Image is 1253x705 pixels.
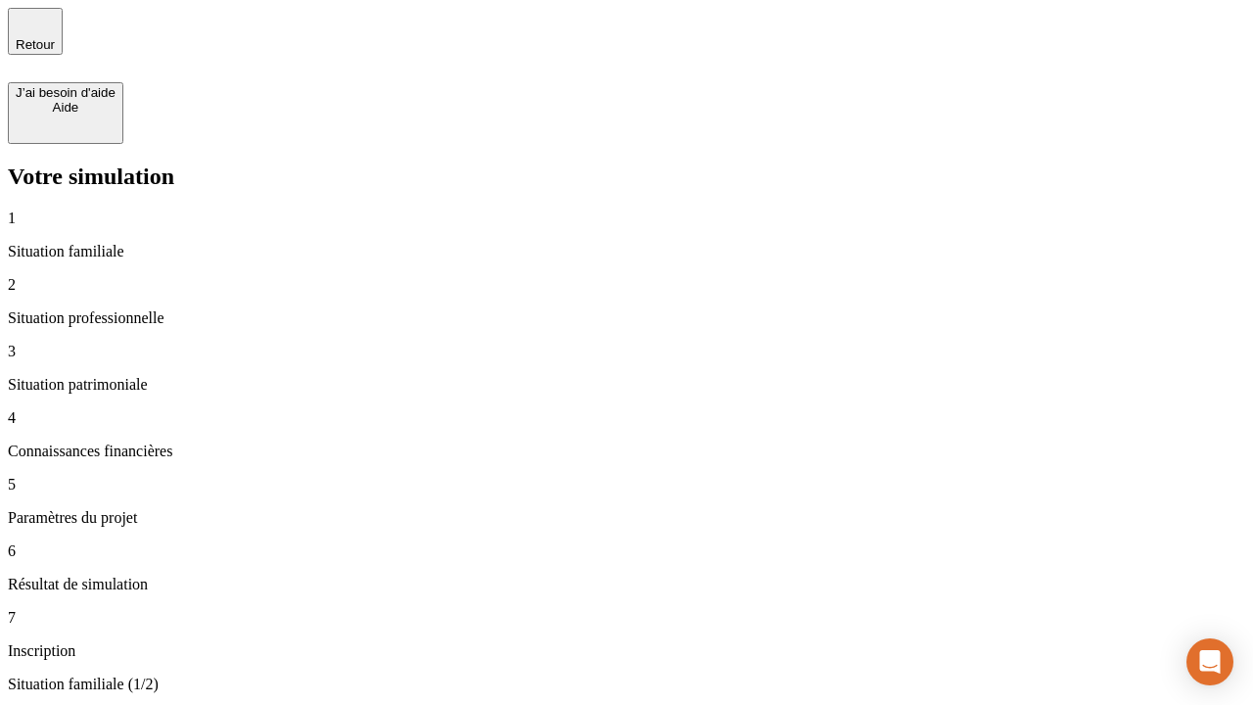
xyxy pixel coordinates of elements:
[8,609,1245,627] p: 7
[8,243,1245,260] p: Situation familiale
[8,82,123,144] button: J’ai besoin d'aideAide
[8,409,1245,427] p: 4
[16,100,116,115] div: Aide
[8,309,1245,327] p: Situation professionnelle
[8,576,1245,593] p: Résultat de simulation
[8,343,1245,360] p: 3
[16,37,55,52] span: Retour
[8,8,63,55] button: Retour
[8,642,1245,660] p: Inscription
[8,509,1245,527] p: Paramètres du projet
[8,476,1245,493] p: 5
[8,164,1245,190] h2: Votre simulation
[8,276,1245,294] p: 2
[8,210,1245,227] p: 1
[16,85,116,100] div: J’ai besoin d'aide
[1186,638,1233,685] div: Open Intercom Messenger
[8,542,1245,560] p: 6
[8,443,1245,460] p: Connaissances financières
[8,376,1245,394] p: Situation patrimoniale
[8,676,1245,693] p: Situation familiale (1/2)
